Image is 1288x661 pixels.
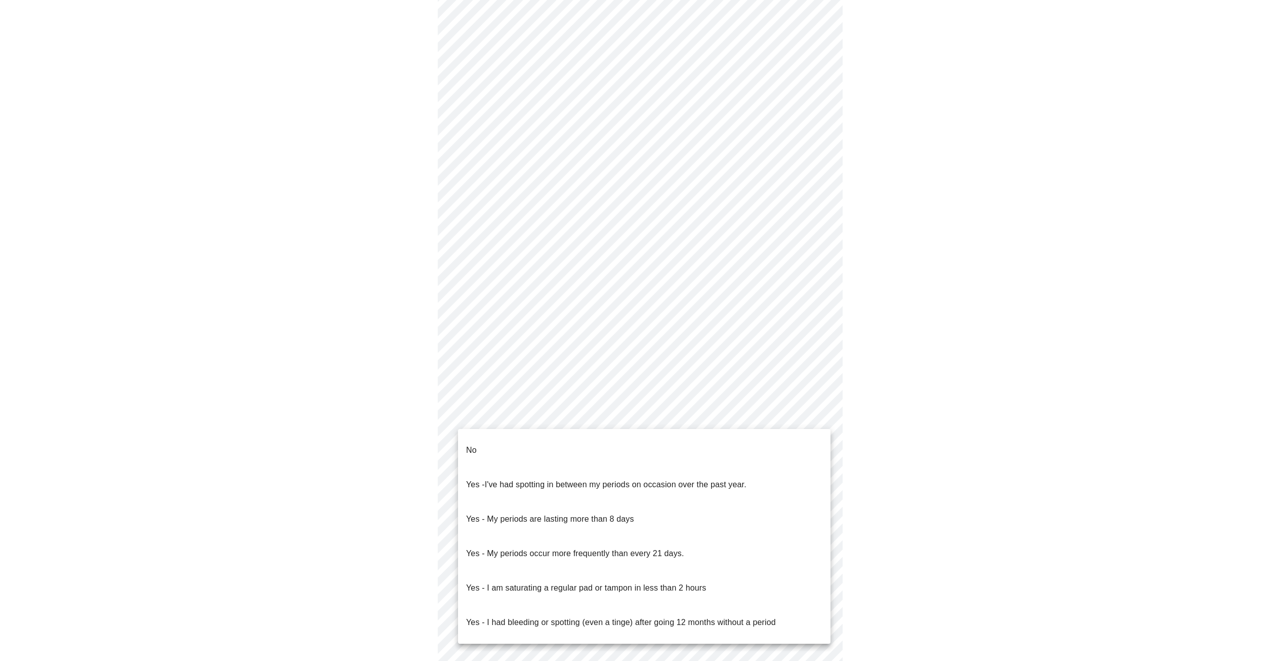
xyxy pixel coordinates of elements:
[485,480,746,489] span: I've had spotting in between my periods on occasion over the past year.
[466,548,684,560] p: Yes - My periods occur more frequently than every 21 days.
[466,616,776,629] p: Yes - I had bleeding or spotting (even a tinge) after going 12 months without a period
[466,582,706,594] p: Yes - I am saturating a regular pad or tampon in less than 2 hours
[466,479,746,491] p: Yes -
[466,444,477,456] p: No
[466,513,634,525] p: Yes - My periods are lasting more than 8 days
